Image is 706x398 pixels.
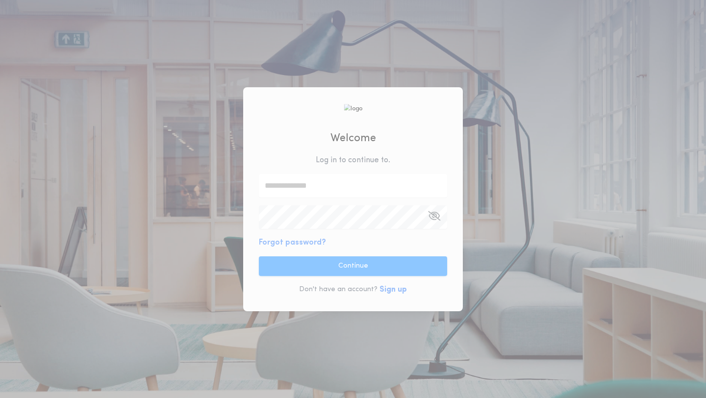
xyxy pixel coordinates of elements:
img: logo [344,104,362,113]
p: Don't have an account? [299,285,378,295]
h2: Welcome [330,130,376,147]
p: Log in to continue to . [316,154,390,166]
button: Forgot password? [259,237,326,249]
button: Continue [259,256,447,276]
button: Sign up [379,284,407,296]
